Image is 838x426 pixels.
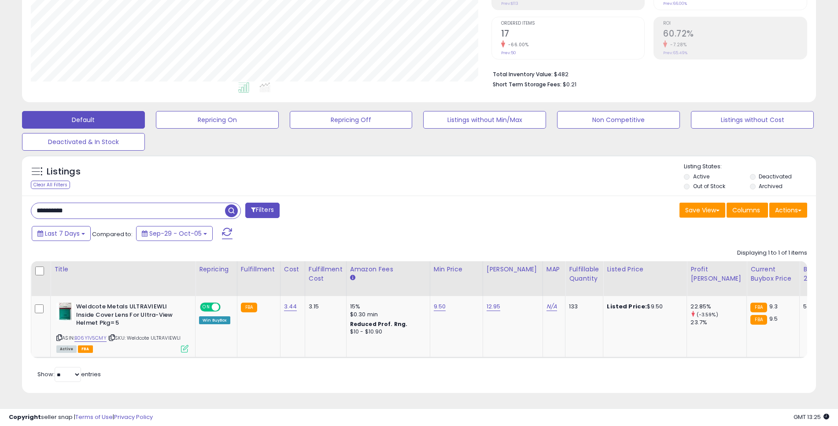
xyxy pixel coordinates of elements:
[309,303,340,311] div: 3.15
[22,133,145,151] button: Deactivated & In Stock
[54,265,192,274] div: Title
[31,181,70,189] div: Clear All Filters
[759,173,792,180] label: Deactivated
[759,182,783,190] label: Archived
[493,81,561,88] b: Short Term Storage Fees:
[219,304,233,311] span: OFF
[546,302,557,311] a: N/A
[156,111,279,129] button: Repricing On
[199,316,230,324] div: Win BuyBox
[92,230,133,238] span: Compared to:
[505,41,529,48] small: -66.00%
[290,111,413,129] button: Repricing Off
[350,328,423,336] div: $10 - $10.90
[690,303,746,311] div: 22.85%
[487,265,539,274] div: [PERSON_NAME]
[350,265,426,274] div: Amazon Fees
[350,303,423,311] div: 15%
[501,50,516,56] small: Prev: 50
[76,303,183,330] b: Weldcote Metals ULTRAVIEWLI Inside Cover Lens For Ultra-View Helmet Pkg=5
[794,413,829,421] span: 2025-10-13 13:25 GMT
[241,303,257,312] small: FBA
[75,413,113,421] a: Terms of Use
[569,265,599,283] div: Fulfillable Quantity
[769,302,778,311] span: 9.3
[47,166,81,178] h5: Listings
[350,311,423,319] div: $0.30 min
[557,111,680,129] button: Non Competitive
[201,304,212,311] span: ON
[350,274,355,282] small: Amazon Fees.
[667,41,687,48] small: -7.28%
[245,203,280,218] button: Filters
[697,311,718,318] small: (-3.59%)
[114,413,153,421] a: Privacy Policy
[74,334,107,342] a: B06Y1V5CMY
[56,303,74,320] img: 41956T79Q9L._SL40_.jpg
[663,21,807,26] span: ROI
[690,265,743,283] div: Profit [PERSON_NAME]
[32,226,91,241] button: Last 7 Days
[663,29,807,41] h2: 60.72%
[663,1,687,6] small: Prev: 66.00%
[684,163,816,171] p: Listing States:
[487,302,501,311] a: 12.95
[350,320,408,328] b: Reduced Prof. Rng.
[607,265,683,274] div: Listed Price
[569,303,596,311] div: 133
[563,80,576,89] span: $0.21
[750,265,796,283] div: Current Buybox Price
[691,111,814,129] button: Listings without Cost
[241,265,277,274] div: Fulfillment
[803,303,832,311] div: 50%
[732,206,760,215] span: Columns
[56,345,77,353] span: All listings currently available for purchase on Amazon
[9,413,41,421] strong: Copyright
[22,111,145,129] button: Default
[769,315,778,323] span: 9.5
[199,265,233,274] div: Repricing
[56,303,188,352] div: ASIN:
[663,50,687,56] small: Prev: 65.49%
[37,370,101,378] span: Show: entries
[284,302,297,311] a: 3.44
[45,229,80,238] span: Last 7 Days
[136,226,213,241] button: Sep-29 - Oct-05
[546,265,561,274] div: MAP
[309,265,343,283] div: Fulfillment Cost
[690,319,746,326] div: 23.7%
[693,173,709,180] label: Active
[501,21,645,26] span: Ordered Items
[727,203,768,218] button: Columns
[693,182,725,190] label: Out of Stock
[434,265,479,274] div: Min Price
[9,413,153,422] div: seller snap | |
[803,265,835,283] div: BB Share 24h.
[149,229,202,238] span: Sep-29 - Oct-05
[607,303,680,311] div: $9.50
[78,345,93,353] span: FBA
[108,334,181,341] span: | SKU: Weldcote ULTRAVIEWLI
[423,111,546,129] button: Listings without Min/Max
[679,203,725,218] button: Save View
[493,70,553,78] b: Total Inventory Value:
[769,203,807,218] button: Actions
[284,265,301,274] div: Cost
[501,1,518,6] small: Prev: $113
[737,249,807,257] div: Displaying 1 to 1 of 1 items
[750,303,767,312] small: FBA
[750,315,767,325] small: FBA
[493,68,801,79] li: $482
[501,29,645,41] h2: 17
[434,302,446,311] a: 9.50
[607,302,647,311] b: Listed Price:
